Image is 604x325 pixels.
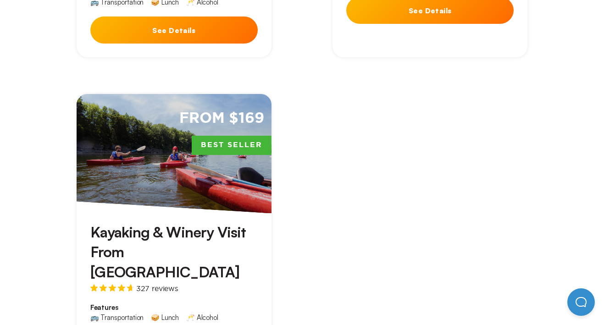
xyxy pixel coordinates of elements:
span: 327 reviews [136,285,178,292]
h3: Kayaking & Winery Visit From [GEOGRAPHIC_DATA] [90,222,258,282]
div: 🥂 Alcohol [186,314,218,321]
div: 🚌 Transportation [90,314,144,321]
span: Features [90,303,258,312]
button: See Details [90,17,258,44]
span: From $169 [179,109,264,128]
iframe: Help Scout Beacon - Open [567,288,595,316]
div: 🥪 Lunch [151,314,179,321]
span: Best Seller [192,136,272,155]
